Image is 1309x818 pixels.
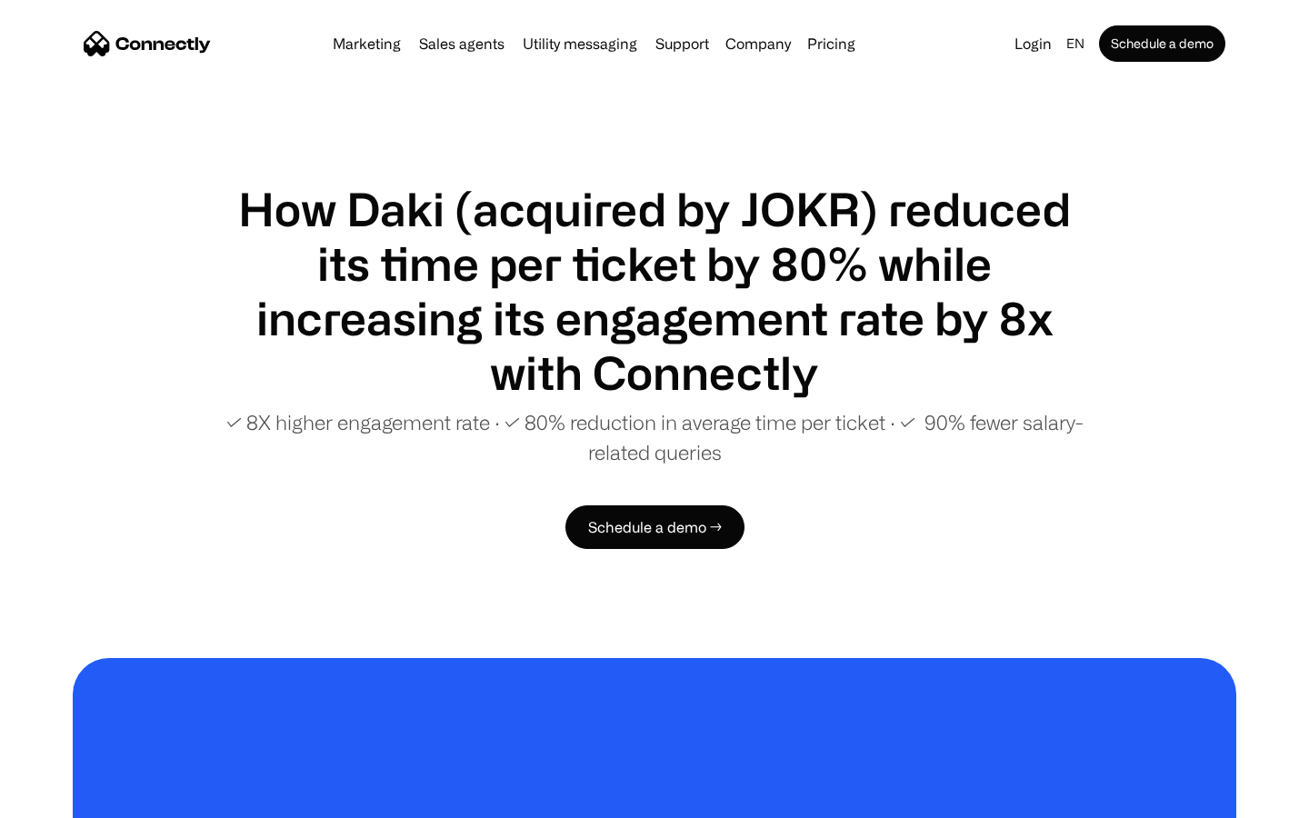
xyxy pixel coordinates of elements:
[1066,31,1084,56] div: en
[412,36,512,51] a: Sales agents
[18,784,109,812] aside: Language selected: English
[218,182,1091,400] h1: How Daki (acquired by JOKR) reduced its time per ticket by 80% while increasing its engagement ra...
[565,505,744,549] a: Schedule a demo →
[1007,31,1059,56] a: Login
[800,36,863,51] a: Pricing
[515,36,645,51] a: Utility messaging
[648,36,716,51] a: Support
[725,31,791,56] div: Company
[325,36,408,51] a: Marketing
[218,407,1091,467] p: ✓ 8X higher engagement rate ∙ ✓ 80% reduction in average time per ticket ∙ ✓ 90% fewer salary-rel...
[36,786,109,812] ul: Language list
[1099,25,1225,62] a: Schedule a demo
